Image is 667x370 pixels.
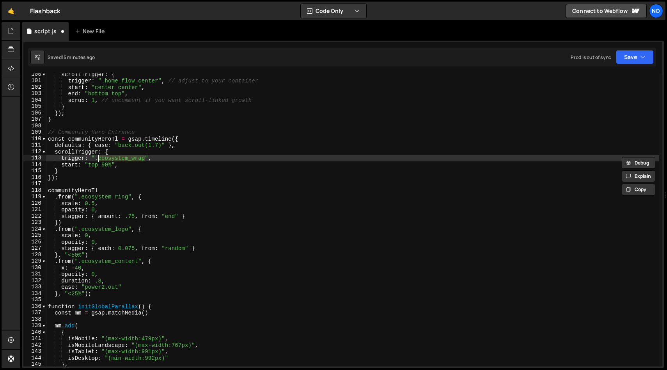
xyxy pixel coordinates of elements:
[23,265,46,271] div: 130
[23,206,46,213] div: 121
[566,4,647,18] a: Connect to Webflow
[23,123,46,129] div: 108
[23,116,46,123] div: 107
[23,271,46,277] div: 131
[23,142,46,148] div: 111
[23,290,46,297] div: 134
[23,219,46,226] div: 123
[34,27,57,35] div: script.js
[23,161,46,168] div: 114
[75,27,108,35] div: New File
[622,170,655,182] button: Explain
[23,239,46,245] div: 126
[23,258,46,265] div: 129
[23,226,46,232] div: 124
[23,361,46,368] div: 145
[622,157,655,169] button: Debug
[23,181,46,187] div: 117
[23,193,46,200] div: 119
[23,309,46,316] div: 137
[23,77,46,84] div: 101
[23,90,46,97] div: 103
[23,174,46,181] div: 116
[23,129,46,136] div: 109
[23,155,46,161] div: 113
[23,316,46,323] div: 138
[301,4,366,18] button: Code Only
[30,6,60,16] div: Flashback
[649,4,663,18] a: No
[23,213,46,220] div: 122
[23,297,46,303] div: 135
[23,148,46,155] div: 112
[62,54,95,61] div: 15 minutes ago
[23,322,46,329] div: 139
[23,348,46,355] div: 143
[23,168,46,174] div: 115
[23,355,46,361] div: 144
[48,54,95,61] div: Saved
[2,2,21,20] a: 🤙
[23,303,46,310] div: 136
[23,97,46,104] div: 104
[23,110,46,116] div: 106
[23,342,46,349] div: 142
[616,50,654,64] button: Save
[23,277,46,284] div: 132
[23,84,46,91] div: 102
[23,71,46,78] div: 100
[23,232,46,239] div: 125
[23,103,46,110] div: 105
[622,184,655,195] button: Copy
[571,54,611,61] div: Prod is out of sync
[23,252,46,258] div: 128
[23,136,46,142] div: 110
[23,335,46,342] div: 141
[23,200,46,207] div: 120
[23,187,46,194] div: 118
[23,329,46,336] div: 140
[23,245,46,252] div: 127
[23,284,46,290] div: 133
